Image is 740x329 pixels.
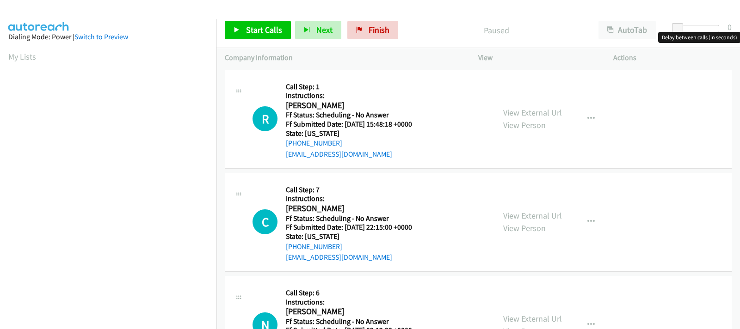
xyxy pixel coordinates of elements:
[503,313,562,324] a: View External Url
[613,52,732,63] p: Actions
[286,185,424,195] h5: Call Step: 7
[74,32,128,41] a: Switch to Preview
[253,106,277,131] h1: R
[478,52,597,63] p: View
[503,107,562,118] a: View External Url
[286,232,424,241] h5: State: [US_STATE]
[503,210,562,221] a: View External Url
[286,150,392,158] a: [EMAIL_ADDRESS][DOMAIN_NAME]
[286,82,424,91] h5: Call Step: 1
[411,24,582,37] p: Paused
[8,31,208,43] div: Dialing Mode: Power |
[503,120,546,130] a: View Person
[286,242,342,251] a: [PHONE_NUMBER]
[286,223,424,232] h5: Ff Submitted Date: [DATE] 22:15:00 +0000
[286,139,342,147] a: [PHONE_NUMBER]
[246,24,282,35] span: Start Calls
[369,24,389,35] span: Finish
[286,288,424,298] h5: Call Step: 6
[503,223,546,233] a: View Person
[286,194,424,203] h5: Instructions:
[286,298,424,307] h5: Instructions:
[8,51,36,62] a: My Lists
[286,110,424,120] h5: Ff Status: Scheduling - No Answer
[286,91,424,100] h5: Instructions:
[286,306,424,317] h2: [PERSON_NAME]
[286,100,424,111] h2: [PERSON_NAME]
[286,214,424,223] h5: Ff Status: Scheduling - No Answer
[286,253,392,262] a: [EMAIL_ADDRESS][DOMAIN_NAME]
[225,21,291,39] a: Start Calls
[286,129,424,138] h5: State: [US_STATE]
[253,209,277,234] div: The call is yet to be attempted
[253,209,277,234] h1: C
[286,317,424,326] h5: Ff Status: Scheduling - No Answer
[286,203,424,214] h2: [PERSON_NAME]
[347,21,398,39] a: Finish
[286,120,424,129] h5: Ff Submitted Date: [DATE] 15:48:18 +0000
[598,21,656,39] button: AutoTab
[728,21,732,33] div: 0
[253,106,277,131] div: The call is yet to be attempted
[316,24,333,35] span: Next
[225,52,462,63] p: Company Information
[295,21,341,39] button: Next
